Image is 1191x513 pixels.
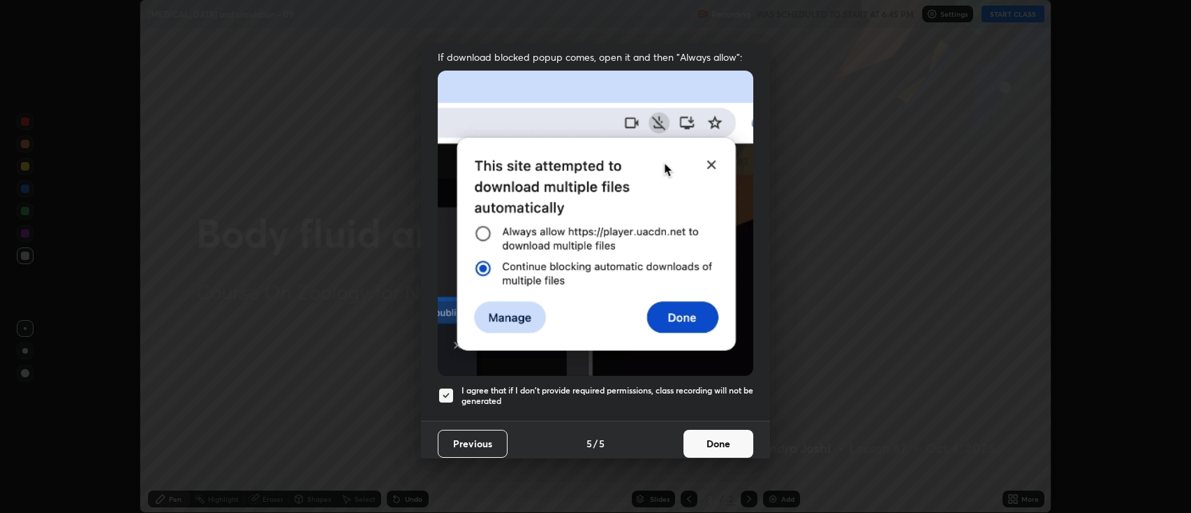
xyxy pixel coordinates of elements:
button: Done [683,430,753,458]
h4: 5 [586,436,592,451]
img: downloads-permission-blocked.gif [438,71,753,376]
h5: I agree that if I don't provide required permissions, class recording will not be generated [461,385,753,407]
h4: 5 [599,436,605,451]
button: Previous [438,430,508,458]
h4: / [593,436,598,451]
span: If download blocked popup comes, open it and then "Always allow": [438,50,753,64]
